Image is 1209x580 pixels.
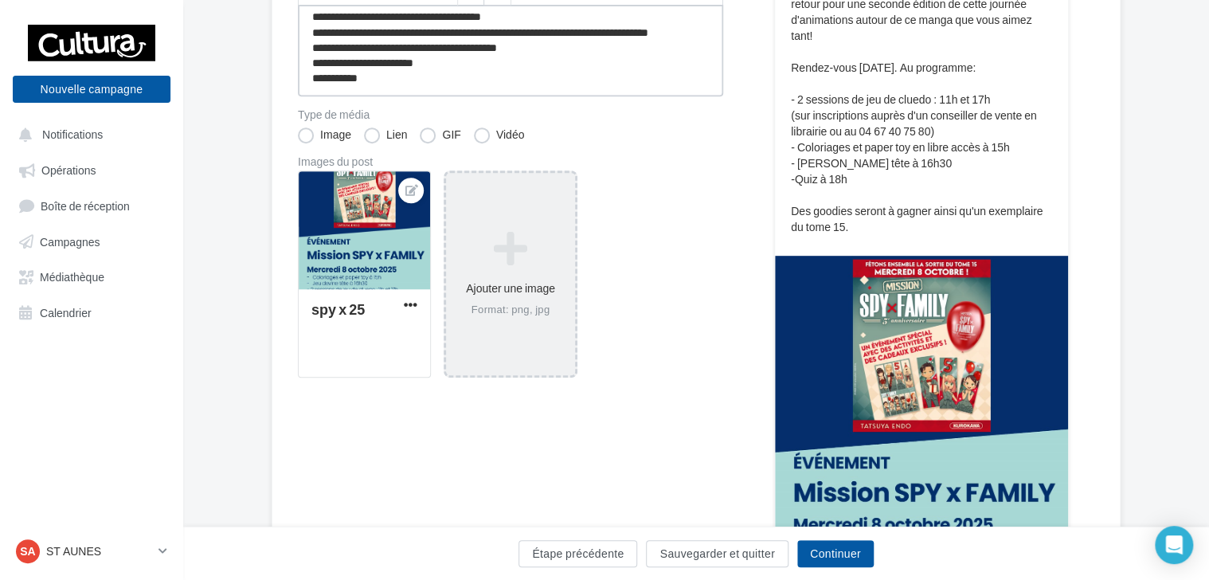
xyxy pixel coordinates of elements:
[518,540,637,567] button: Étape précédente
[10,226,174,255] a: Campagnes
[10,190,174,220] a: Boîte de réception
[298,156,723,167] div: Images du post
[40,270,104,284] span: Médiathèque
[41,198,130,212] span: Boîte de réception
[13,536,170,566] a: SA ST AUNES
[42,127,103,141] span: Notifications
[41,163,96,177] span: Opérations
[13,76,170,103] button: Nouvelle campagne
[10,261,174,290] a: Médiathèque
[20,543,35,559] span: SA
[10,120,167,148] button: Notifications
[420,127,460,143] label: GIF
[10,155,174,183] a: Opérations
[797,540,874,567] button: Continuer
[474,127,525,143] label: Vidéo
[646,540,788,567] button: Sauvegarder et quitter
[40,234,100,248] span: Campagnes
[1155,526,1193,564] div: Open Intercom Messenger
[298,109,723,120] label: Type de média
[298,127,351,143] label: Image
[40,305,92,319] span: Calendrier
[311,300,365,318] div: spy x 25
[46,543,152,559] p: ST AUNES
[364,127,407,143] label: Lien
[10,297,174,326] a: Calendrier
